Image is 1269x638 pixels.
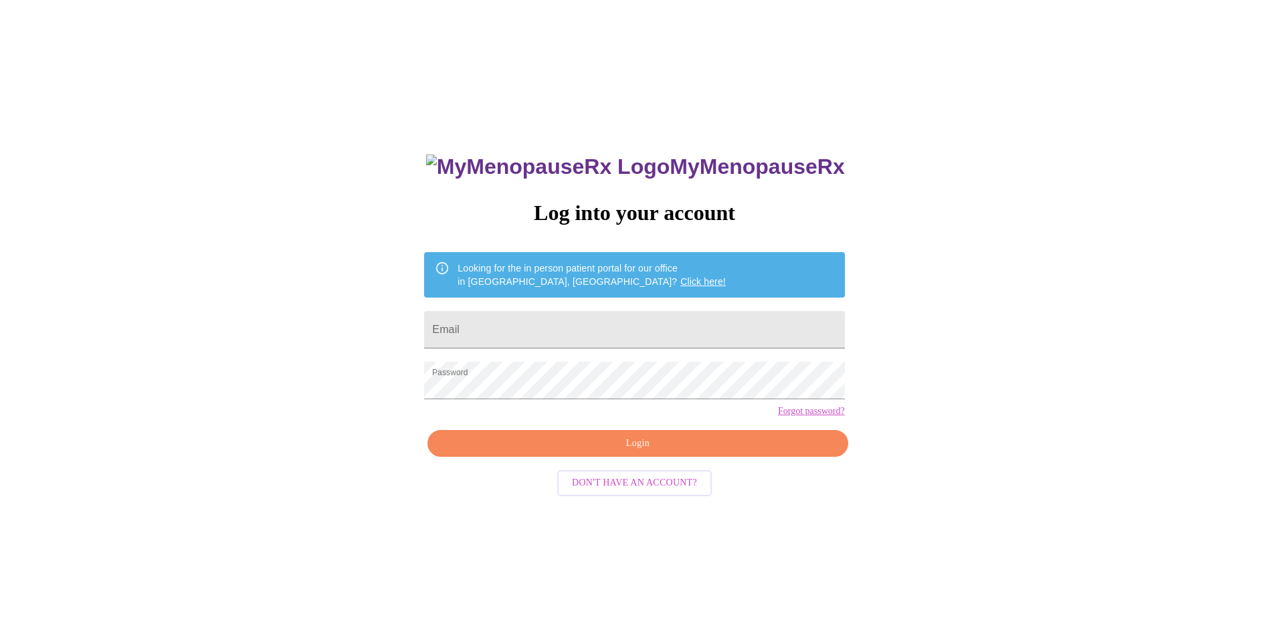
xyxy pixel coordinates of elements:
a: Forgot password? [778,406,845,417]
span: Don't have an account? [572,475,697,492]
h3: Log into your account [424,201,844,225]
h3: MyMenopauseRx [426,154,845,179]
img: MyMenopauseRx Logo [426,154,670,179]
div: Looking for the in person patient portal for our office in [GEOGRAPHIC_DATA], [GEOGRAPHIC_DATA]? [458,256,726,294]
a: Click here! [680,276,726,287]
a: Don't have an account? [554,476,715,488]
span: Login [443,435,832,452]
button: Don't have an account? [557,470,712,496]
button: Login [427,430,848,457]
